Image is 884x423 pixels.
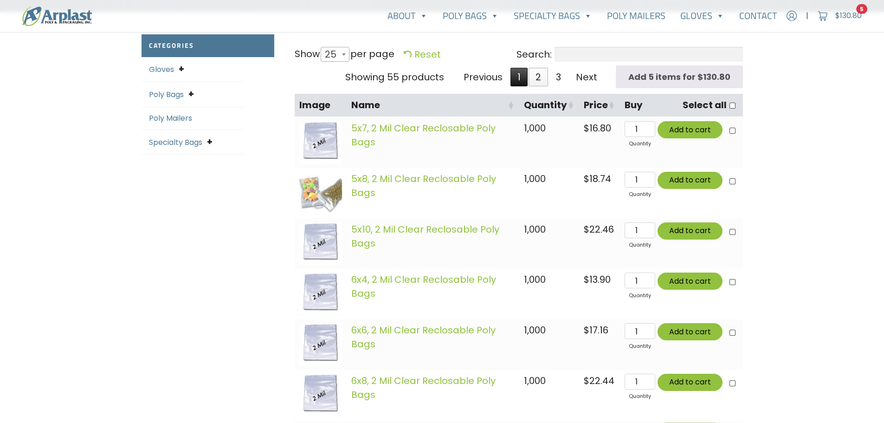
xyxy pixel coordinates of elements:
a: 5x7, 2 Mil Clear Reclosable Poly Bags [351,122,496,149]
span: $ [584,324,589,337]
span: 1,000 [524,324,546,337]
a: About [380,7,435,25]
input: Add 5 items for $130.80 [616,65,743,88]
span: $ [584,374,589,387]
a: Contact [732,7,785,25]
input: Qty [625,172,655,188]
img: images [299,172,342,215]
label: Select all [683,98,727,112]
a: 6x8, 2 Mil Clear Reclosable Poly Bags [351,374,496,401]
a: 6x4, 2 Mil Clear Reclosable Poly Bags [351,273,496,300]
span: $ [584,273,589,286]
button: Add to cart [658,222,723,240]
label: Search: [516,47,743,62]
a: Previous [457,68,510,86]
span: 25 [321,47,349,62]
button: Add to cart [658,121,723,138]
span: 1,000 [524,273,546,286]
img: images [299,222,342,266]
bdi: 22.46 [584,223,614,236]
a: Poly Mailers [149,113,192,124]
a: 5x10, 2 Mil Clear Reclosable Poly Bags [351,223,499,250]
span: $ [584,122,589,135]
h2: Categories [142,34,274,57]
a: Specialty Bags [506,7,600,25]
img: images [299,273,342,316]
span: | [806,10,808,21]
button: Add to cart [658,374,723,391]
input: Qty [625,374,655,390]
bdi: 18.74 [584,172,611,185]
span: $ [584,223,589,236]
button: Add to cart [658,172,723,189]
th: Price: activate to sort column ascending [579,94,620,117]
img: logo [22,6,92,26]
input: Qty [625,273,655,288]
label: Show per page [295,47,394,62]
a: Poly Bags [435,7,506,25]
a: 2 [529,68,548,86]
button: Add to cart [658,323,723,340]
span: $ [835,10,840,21]
a: Poly Bags [149,89,184,100]
a: 3 [549,68,568,86]
bdi: 16.80 [584,122,611,135]
a: 6x6, 2 Mil Clear Reclosable Poly Bags [351,324,496,351]
a: Gloves [149,64,174,75]
th: Quantity: activate to sort column ascending [519,94,579,117]
input: Search: [555,47,743,62]
span: 1,000 [524,223,546,236]
bdi: 17.16 [584,324,608,337]
bdi: 130.80 [835,10,862,21]
th: Name: activate to sort column ascending [347,94,519,117]
a: Reset [404,48,441,61]
input: Qty [625,121,655,137]
th: Image [295,94,347,117]
img: images [299,121,342,164]
a: Gloves [673,7,732,25]
span: 1,000 [524,172,546,185]
input: Qty [625,222,655,238]
bdi: 13.90 [584,273,611,286]
button: Add to cart [658,273,723,290]
img: images [299,323,342,366]
input: Qty [625,323,655,339]
span: 5 [856,4,867,13]
a: Poly Mailers [600,7,673,25]
a: Specialty Bags [149,137,202,148]
img: images [299,374,342,417]
a: 5x8, 2 Mil Clear Reclosable Poly Bags [351,172,496,199]
div: Showing 55 products [345,70,444,84]
span: 1,000 [524,122,546,135]
span: 25 [321,43,346,65]
span: $ [584,172,589,185]
bdi: 22.44 [584,374,614,387]
th: BuySelect all [620,94,742,117]
a: Next [569,68,604,86]
a: 1 [510,68,528,86]
span: 1,000 [524,374,546,387]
